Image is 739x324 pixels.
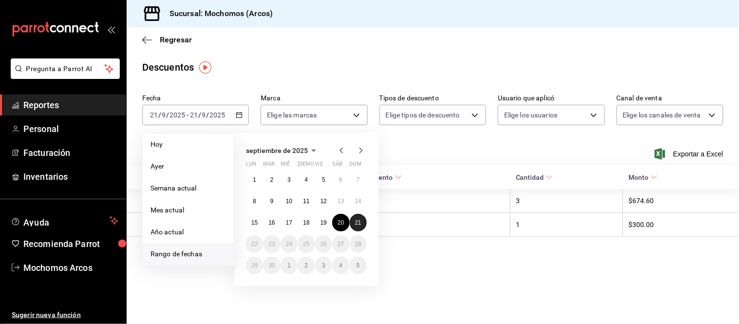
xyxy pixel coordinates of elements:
[657,148,723,160] span: Exportar a Excel
[617,95,723,102] label: Canal de venta
[251,262,258,269] abbr: 29 de septiembre de 2025
[162,8,273,19] h3: Sucursal: Mochomos (Arcos)
[263,171,280,189] button: 2 de septiembre de 2025
[498,95,605,102] label: Usuario que aplicó
[332,257,349,274] button: 4 de octubre de 2025
[623,110,701,120] span: Elige los canales de venta
[298,192,315,210] button: 11 de septiembre de 2025
[251,241,258,248] abbr: 22 de septiembre de 2025
[315,161,323,171] abbr: viernes
[263,214,280,231] button: 16 de septiembre de 2025
[332,192,349,210] button: 13 de septiembre de 2025
[350,214,367,231] button: 21 de septiembre de 2025
[338,219,344,226] abbr: 20 de septiembre de 2025
[142,35,192,44] button: Regresar
[246,161,256,171] abbr: lunes
[142,95,249,102] label: Fecha
[287,262,291,269] abbr: 1 de octubre de 2025
[246,145,320,156] button: septiembre de 2025
[151,227,226,237] span: Año actual
[270,198,274,205] abbr: 9 de septiembre de 2025
[251,219,258,226] abbr: 15 de septiembre de 2025
[510,189,623,213] th: 3
[330,189,510,213] th: Orden
[281,214,298,231] button: 17 de septiembre de 2025
[23,215,106,227] span: Ayuda
[246,214,263,231] button: 15 de septiembre de 2025
[261,95,367,102] label: Marca
[322,262,325,269] abbr: 3 de octubre de 2025
[305,262,308,269] abbr: 2 de octubre de 2025
[332,235,349,253] button: 27 de septiembre de 2025
[339,176,342,183] abbr: 6 de septiembre de 2025
[286,198,292,205] abbr: 10 de septiembre de 2025
[23,98,118,112] span: Reportes
[286,241,292,248] abbr: 24 de septiembre de 2025
[263,235,280,253] button: 23 de septiembre de 2025
[321,198,327,205] abbr: 12 de septiembre de 2025
[187,111,189,119] span: -
[303,198,309,205] abbr: 11 de septiembre de 2025
[246,192,263,210] button: 8 de septiembre de 2025
[287,176,291,183] abbr: 3 de septiembre de 2025
[253,198,256,205] abbr: 8 de septiembre de 2025
[151,249,226,259] span: Rango de fechas
[315,214,332,231] button: 19 de septiembre de 2025
[281,257,298,274] button: 1 de octubre de 2025
[339,262,342,269] abbr: 4 de octubre de 2025
[321,219,327,226] abbr: 19 de septiembre de 2025
[298,171,315,189] button: 4 de septiembre de 2025
[253,176,256,183] abbr: 1 de septiembre de 2025
[305,176,308,183] abbr: 4 de septiembre de 2025
[332,161,342,171] abbr: sábado
[142,60,194,75] div: Descuentos
[11,58,120,79] button: Pregunta a Parrot AI
[23,237,118,250] span: Recomienda Parrot
[315,171,332,189] button: 5 de septiembre de 2025
[246,235,263,253] button: 22 de septiembre de 2025
[207,111,209,119] span: /
[202,111,207,119] input: --
[350,171,367,189] button: 7 de septiembre de 2025
[332,171,349,189] button: 6 de septiembre de 2025
[209,111,226,119] input: ----
[281,192,298,210] button: 10 de septiembre de 2025
[315,235,332,253] button: 26 de septiembre de 2025
[166,111,169,119] span: /
[263,192,280,210] button: 9 de septiembre de 2025
[322,176,325,183] abbr: 5 de septiembre de 2025
[355,241,361,248] abbr: 28 de septiembre de 2025
[286,219,292,226] abbr: 17 de septiembre de 2025
[151,139,226,150] span: Hoy
[379,95,486,102] label: Tipos de descuento
[315,192,332,210] button: 12 de septiembre de 2025
[246,257,263,274] button: 29 de septiembre de 2025
[298,235,315,253] button: 25 de septiembre de 2025
[516,173,553,181] span: Cantidad
[338,241,344,248] abbr: 27 de septiembre de 2025
[161,111,166,119] input: --
[298,214,315,231] button: 18 de septiembre de 2025
[127,213,330,237] th: [PERSON_NAME]
[158,111,161,119] span: /
[355,198,361,205] abbr: 14 de septiembre de 2025
[160,35,192,44] span: Regresar
[270,176,274,183] abbr: 2 de septiembre de 2025
[127,189,330,213] th: [PERSON_NAME]
[281,161,290,171] abbr: miércoles
[151,183,226,193] span: Semana actual
[315,257,332,274] button: 3 de octubre de 2025
[350,257,367,274] button: 5 de octubre de 2025
[199,61,211,74] img: Tooltip marker
[268,262,275,269] abbr: 30 de septiembre de 2025
[198,111,201,119] span: /
[321,241,327,248] abbr: 26 de septiembre de 2025
[151,205,226,215] span: Mes actual
[107,25,115,33] button: open_drawer_menu
[357,176,360,183] abbr: 7 de septiembre de 2025
[23,146,118,159] span: Facturación
[629,173,658,181] span: Monto
[350,161,362,171] abbr: domingo
[246,171,263,189] button: 1 de septiembre de 2025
